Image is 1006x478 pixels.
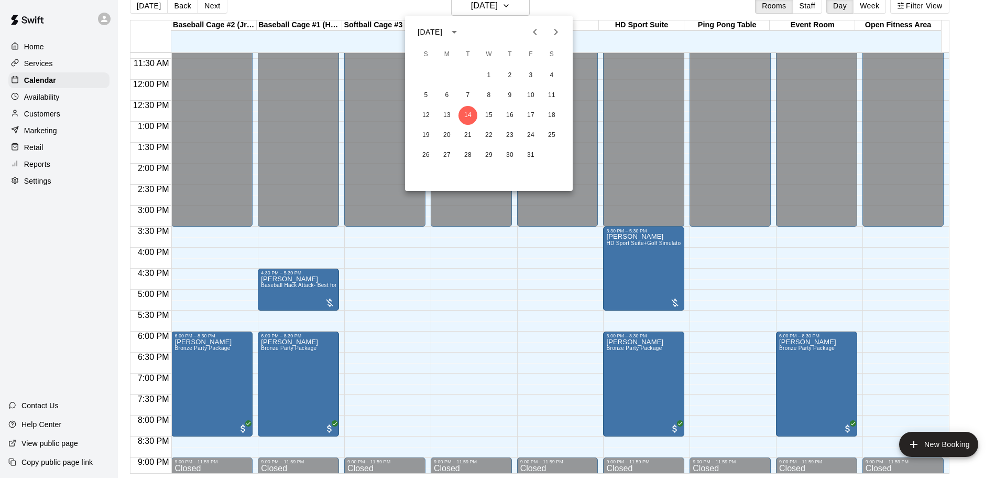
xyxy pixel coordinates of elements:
span: Friday [521,44,540,65]
div: [DATE] [418,27,442,38]
button: 18 [542,106,561,125]
button: 19 [417,126,435,145]
button: 6 [438,86,456,105]
button: calendar view is open, switch to year view [445,23,463,41]
button: 27 [438,146,456,165]
button: 7 [458,86,477,105]
button: 29 [479,146,498,165]
span: Saturday [542,44,561,65]
button: 23 [500,126,519,145]
span: Tuesday [458,44,477,65]
button: Previous month [524,22,545,43]
button: 17 [521,106,540,125]
button: 12 [417,106,435,125]
button: 28 [458,146,477,165]
button: 25 [542,126,561,145]
button: 24 [521,126,540,145]
button: 2 [500,66,519,85]
button: 9 [500,86,519,105]
button: 16 [500,106,519,125]
button: 14 [458,106,477,125]
button: 4 [542,66,561,85]
span: Sunday [417,44,435,65]
button: 10 [521,86,540,105]
button: 15 [479,106,498,125]
button: 22 [479,126,498,145]
span: Monday [438,44,456,65]
button: 5 [417,86,435,105]
button: 21 [458,126,477,145]
button: 11 [542,86,561,105]
button: 3 [521,66,540,85]
button: 20 [438,126,456,145]
button: Next month [545,22,566,43]
button: 13 [438,106,456,125]
button: 8 [479,86,498,105]
button: 26 [417,146,435,165]
button: 30 [500,146,519,165]
span: Thursday [500,44,519,65]
button: 1 [479,66,498,85]
button: 31 [521,146,540,165]
span: Wednesday [479,44,498,65]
